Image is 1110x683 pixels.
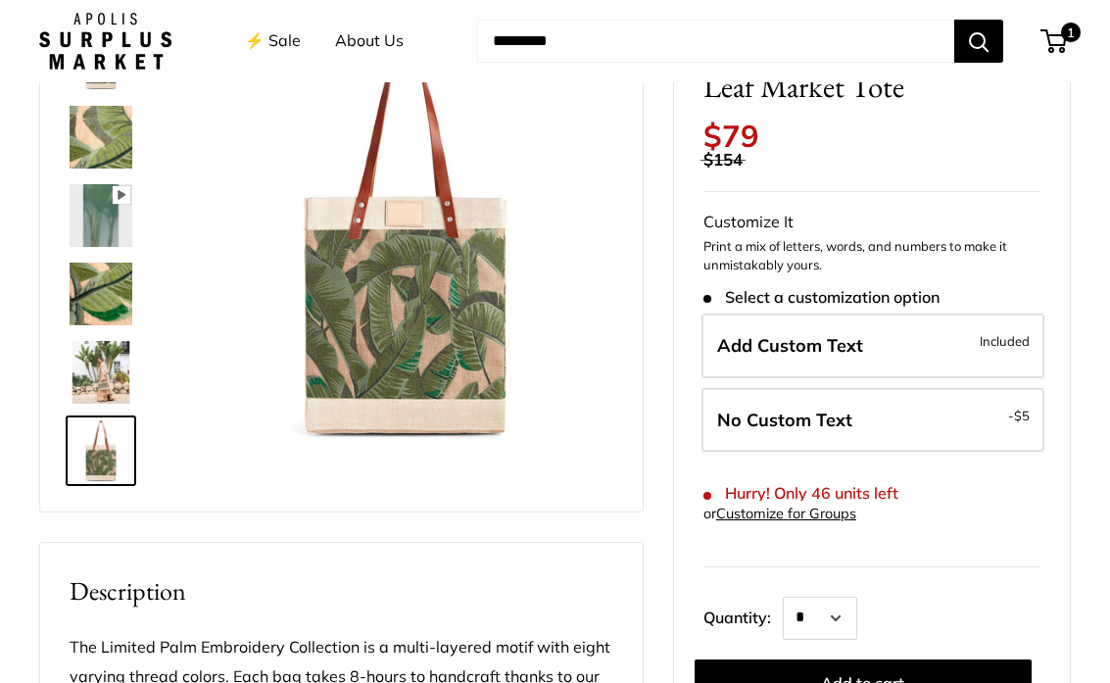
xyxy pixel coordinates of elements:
a: Embroidered Palm Leaf Market Tote [66,415,136,486]
span: Select a customization option [703,288,940,307]
a: description_A multi-layered motif with eight varying thread colors. [66,102,136,172]
a: description_Multi-layered motif with eight varying thread colors [66,180,136,251]
img: description_A multi-layered motif with eight varying thread colors. [70,106,132,169]
span: No Custom Text [717,409,852,431]
span: Embroidered Palm Leaf Market Tote [703,32,970,105]
img: description_Multi-layered motif with eight varying thread colors [70,184,132,247]
span: Add Custom Text [717,334,863,357]
img: Embroidered Palm Leaf Market Tote [197,27,613,444]
img: Embroidered Palm Leaf Market Tote [70,341,132,404]
a: ⚡️ Sale [245,26,301,56]
span: 1 [1061,23,1081,42]
a: Customize for Groups [716,505,856,522]
div: or [703,501,856,527]
img: Apolis: Surplus Market [39,13,171,70]
span: $5 [1014,408,1030,423]
span: - [1008,404,1030,427]
span: $154 [703,149,743,170]
span: Hurry! Only 46 units left [703,484,898,503]
span: Included [980,329,1030,353]
img: Embroidered Palm Leaf Market Tote [70,419,132,482]
input: Search... [477,20,954,63]
a: description_A multi-layered motif with eight varying thread colors. [66,259,136,329]
a: About Us [335,26,404,56]
div: Customize It [703,208,1040,237]
label: Leave Blank [701,388,1044,453]
a: Embroidered Palm Leaf Market Tote [66,337,136,408]
label: Quantity: [703,591,783,640]
label: Add Custom Text [701,314,1044,378]
img: description_A multi-layered motif with eight varying thread colors. [70,263,132,325]
span: $79 [703,117,759,155]
a: 1 [1042,29,1067,53]
h2: Description [70,572,613,610]
button: Search [954,20,1003,63]
p: Print a mix of letters, words, and numbers to make it unmistakably yours. [703,237,1040,275]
